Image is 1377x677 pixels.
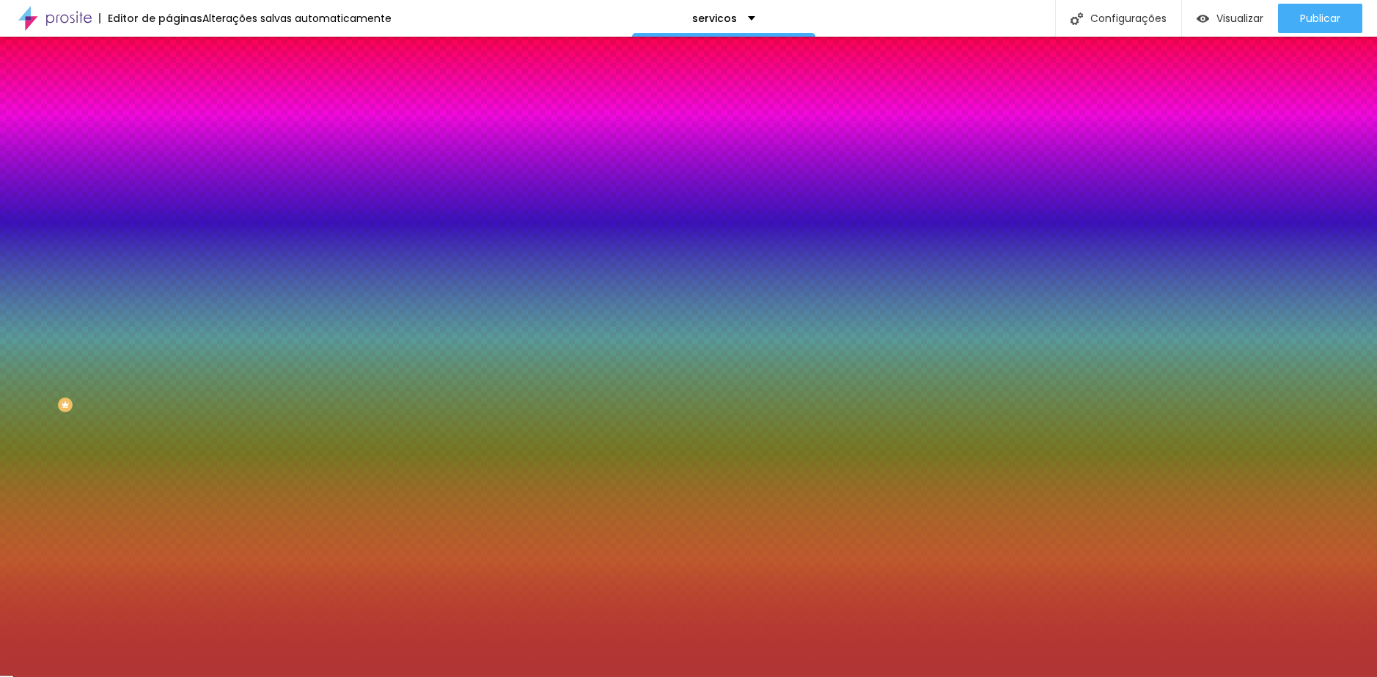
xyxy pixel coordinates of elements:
span: Visualizar [1216,12,1263,24]
button: Visualizar [1182,4,1278,33]
span: Publicar [1300,12,1340,24]
img: Icone [1071,12,1083,25]
button: Publicar [1278,4,1362,33]
img: view-1.svg [1197,12,1209,25]
p: servicos [692,13,737,23]
div: Alterações salvas automaticamente [202,13,392,23]
div: Editor de páginas [99,13,202,23]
